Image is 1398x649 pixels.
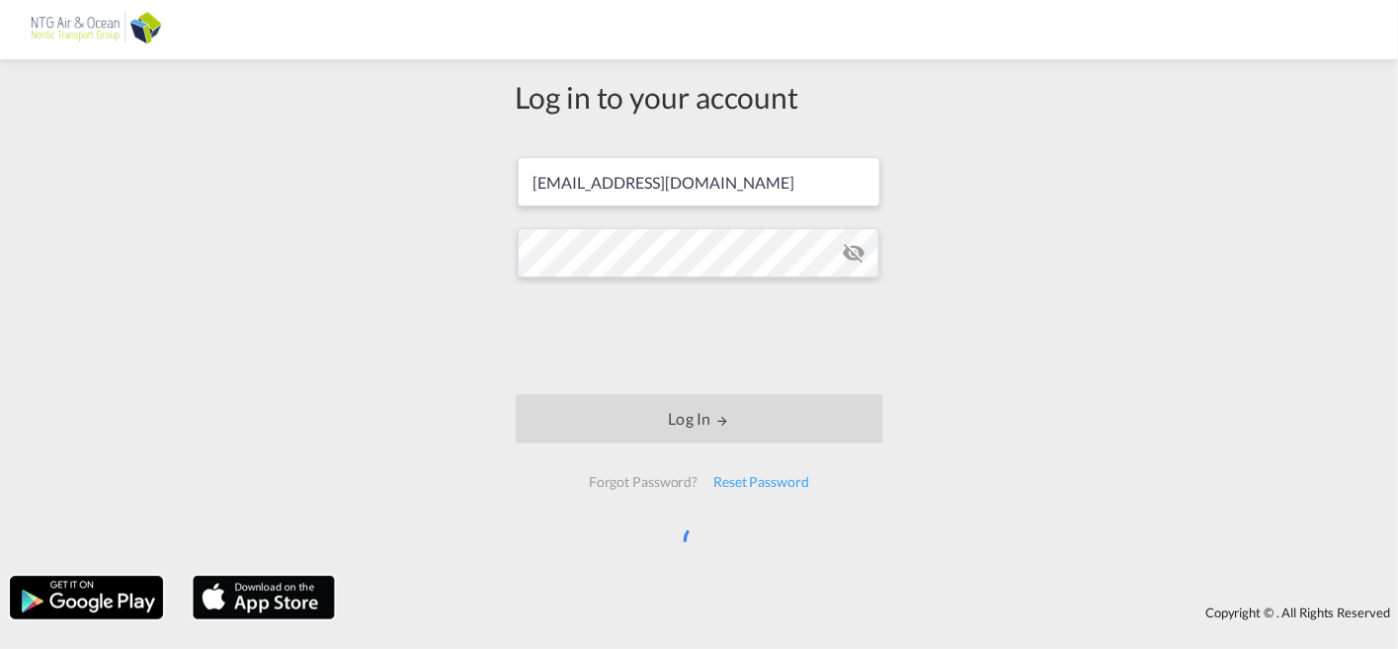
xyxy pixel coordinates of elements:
[842,241,865,265] md-icon: icon-eye-off
[191,574,337,621] img: apple.png
[581,464,705,500] div: Forgot Password?
[516,76,883,118] div: Log in to your account
[705,464,817,500] div: Reset Password
[518,157,880,206] input: Enter email/phone number
[516,394,883,444] button: LOGIN
[30,8,163,52] img: af31b1c0b01f11ecbc353f8e72265e29.png
[549,297,850,374] iframe: reCAPTCHA
[8,574,165,621] img: google.png
[345,596,1398,629] div: Copyright © . All Rights Reserved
